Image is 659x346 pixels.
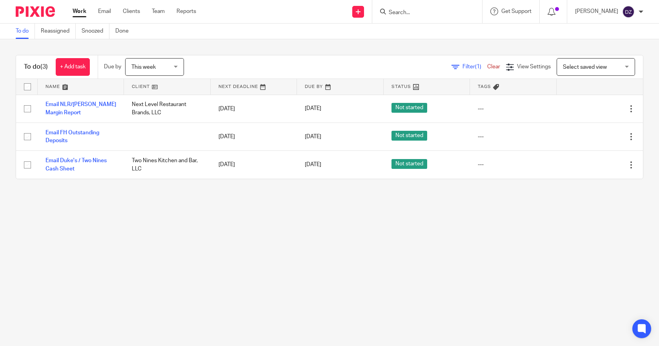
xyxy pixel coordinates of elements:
[575,7,618,15] p: [PERSON_NAME]
[305,106,321,112] span: [DATE]
[622,5,635,18] img: svg%3E
[56,58,90,76] a: + Add task
[211,151,297,179] td: [DATE]
[211,95,297,123] td: [DATE]
[475,64,481,70] span: (1)
[40,64,48,70] span: (3)
[46,158,107,171] a: Email Duke's / Two Nines Cash Sheet
[388,9,459,16] input: Search
[104,63,121,71] p: Due by
[391,103,427,113] span: Not started
[98,7,111,15] a: Email
[305,162,321,167] span: [DATE]
[152,7,165,15] a: Team
[16,24,35,39] a: To do
[131,64,156,70] span: This week
[73,7,86,15] a: Work
[82,24,109,39] a: Snoozed
[478,84,491,89] span: Tags
[478,161,548,168] div: ---
[501,9,532,14] span: Get Support
[123,7,140,15] a: Clients
[478,105,548,113] div: ---
[478,133,548,141] div: ---
[115,24,135,39] a: Done
[46,130,99,143] a: Email FH Outstanding Deposits
[462,64,487,70] span: Filter
[487,64,500,70] a: Clear
[177,7,196,15] a: Reports
[41,24,76,39] a: Reassigned
[391,131,427,141] span: Not started
[391,159,427,169] span: Not started
[305,134,321,139] span: [DATE]
[563,64,607,70] span: Select saved view
[16,6,55,17] img: Pixie
[46,102,116,115] a: Email NLR/[PERSON_NAME] Margin Report
[124,95,210,123] td: Next Level Restaurant Brands, LLC
[517,64,551,70] span: View Settings
[24,63,48,71] h1: To do
[124,151,210,179] td: Two Nines Kitchen and Bar, LLC
[211,123,297,150] td: [DATE]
